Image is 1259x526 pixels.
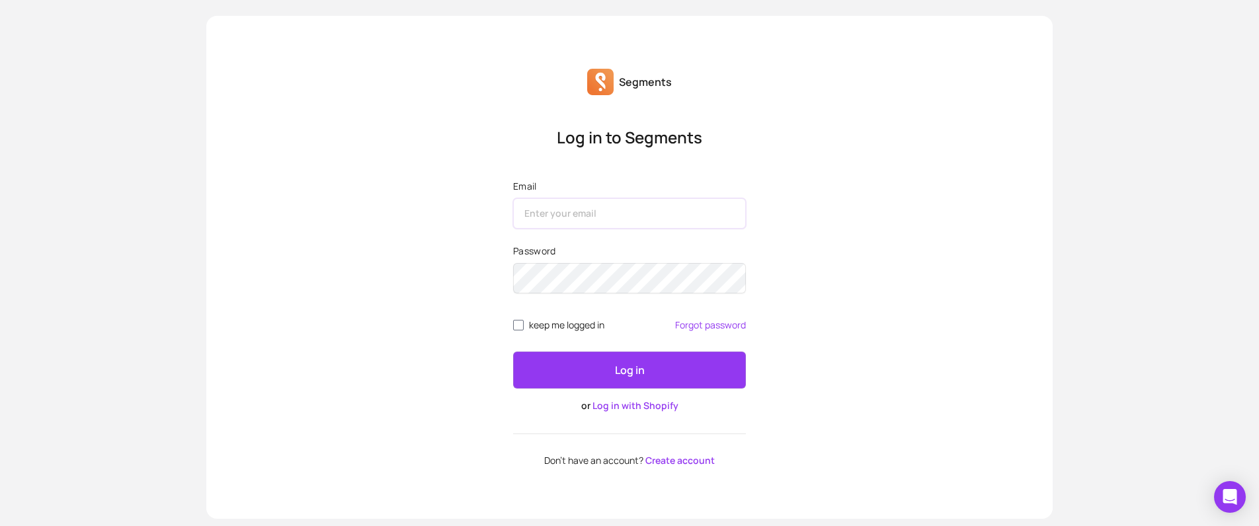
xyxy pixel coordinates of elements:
p: Don't have an account? [513,455,746,466]
label: Password [513,244,746,258]
p: Segments [619,74,672,90]
input: Email [513,198,746,229]
a: Create account [645,454,715,467]
a: Log in with Shopify [592,399,678,412]
p: Log in to Segments [513,127,746,148]
label: Email [513,180,746,193]
input: Password [513,263,746,293]
p: or [513,399,746,412]
p: Log in [615,362,645,378]
input: remember me [513,320,524,330]
div: Open Intercom Messenger [1214,481,1246,513]
span: keep me logged in [529,320,604,330]
button: Log in [513,352,746,389]
a: Forgot password [675,320,746,330]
